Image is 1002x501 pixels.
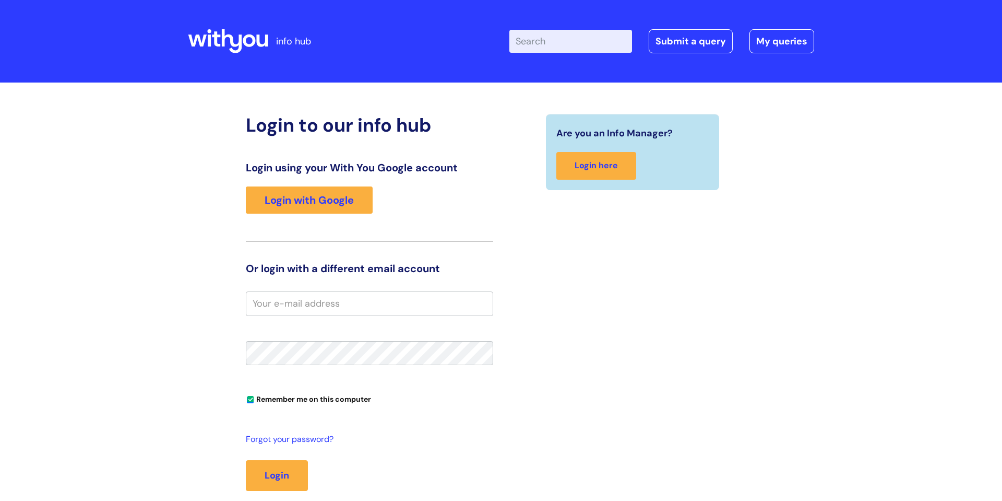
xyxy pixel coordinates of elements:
[749,29,814,53] a: My queries
[246,187,373,214] a: Login with Google
[556,125,673,142] span: Are you an Info Manager?
[247,397,254,403] input: Remember me on this computer
[246,392,371,404] label: Remember me on this computer
[246,161,493,174] h3: Login using your With You Google account
[509,30,632,53] input: Search
[246,432,488,447] a: Forgot your password?
[246,114,493,136] h2: Login to our info hub
[246,460,308,491] button: Login
[556,152,636,180] a: Login here
[649,29,733,53] a: Submit a query
[246,292,493,316] input: Your e-mail address
[246,390,493,407] div: You can uncheck this option if you're logging in from a shared device
[246,262,493,275] h3: Or login with a different email account
[276,33,311,50] p: info hub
